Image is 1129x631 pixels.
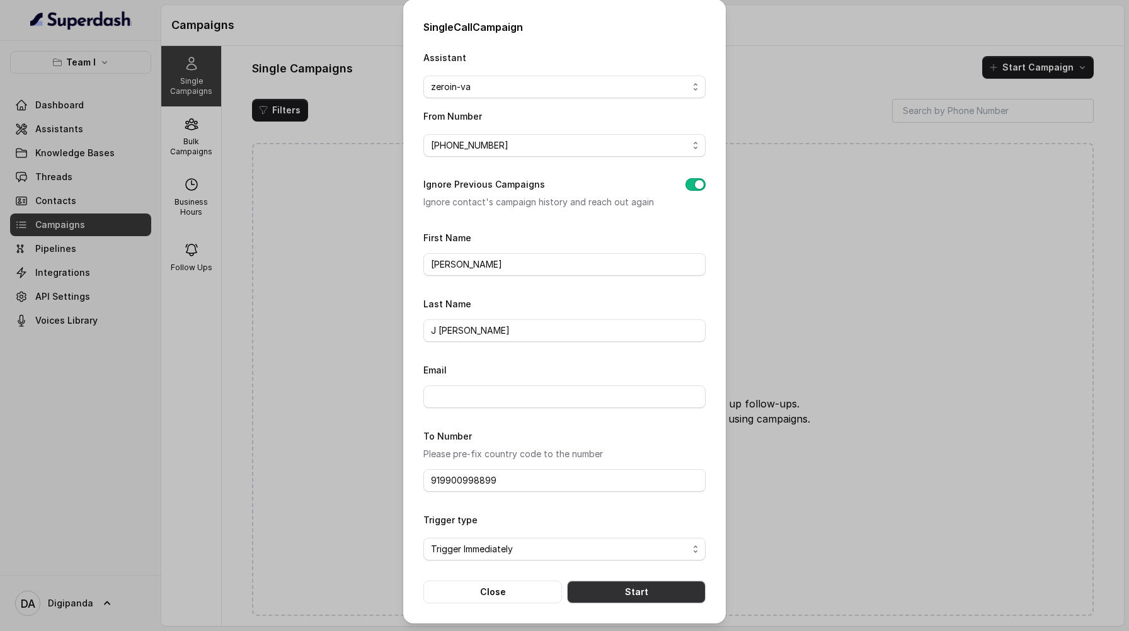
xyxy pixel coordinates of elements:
[423,446,706,462] p: Please pre-fix country code to the number
[423,52,466,63] label: Assistant
[423,134,706,157] button: [PHONE_NUMBER]
[567,581,706,603] button: Start
[423,298,471,309] label: Last Name
[431,79,688,94] span: zeroin-va
[423,538,706,560] button: Trigger Immediately
[423,76,706,98] button: zeroin-va
[423,514,478,525] label: Trigger type
[423,581,562,603] button: Close
[431,542,688,557] span: Trigger Immediately
[431,138,688,153] span: [PHONE_NUMBER]
[423,365,447,375] label: Email
[423,177,545,192] label: Ignore Previous Campaigns
[423,431,472,441] label: To Number
[423,195,665,210] p: Ignore contact's campaign history and reach out again
[423,111,482,122] label: From Number
[423,232,471,243] label: First Name
[423,20,706,35] h2: Single Call Campaign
